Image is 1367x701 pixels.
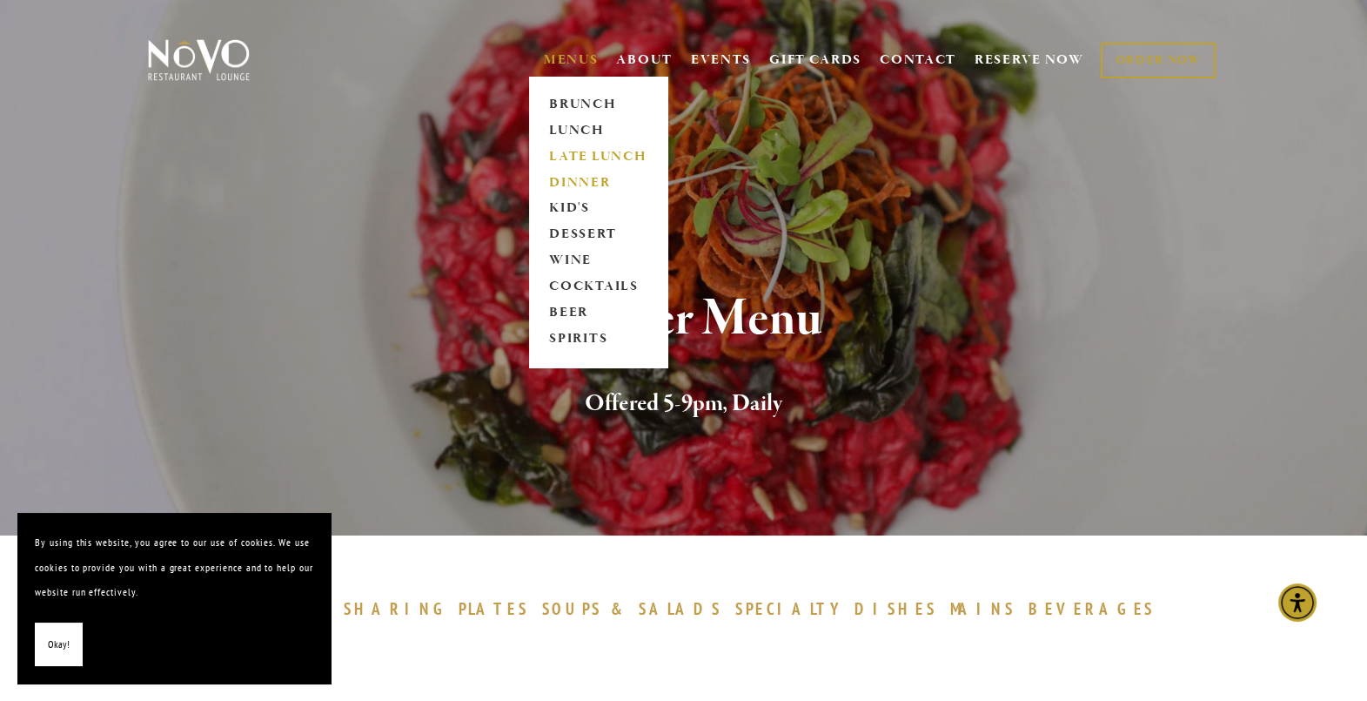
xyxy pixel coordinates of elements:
[975,44,1084,77] a: RESERVE NOW
[544,222,653,248] a: DESSERT
[544,144,653,170] a: LATE LUNCH
[177,291,1191,347] h1: Dinner Menu
[544,248,653,274] a: WINE
[735,598,847,619] span: SPECIALTY
[541,598,730,619] a: SOUPS&SALADS
[950,598,1024,619] a: MAINS
[35,623,83,667] button: Okay!
[544,327,653,353] a: SPIRITS
[344,598,537,619] a: SHARINGPLATES
[544,300,653,327] a: BEER
[344,598,450,619] span: SHARING
[544,91,653,118] a: BRUNCH
[1029,598,1164,619] a: BEVERAGES
[144,38,253,82] img: Novo Restaurant &amp; Lounge
[544,51,599,69] a: MENUS
[1101,43,1215,78] a: ORDER NOW
[544,196,653,222] a: KID'S
[544,170,653,196] a: DINNER
[616,51,673,69] a: ABOUT
[544,118,653,144] a: LUNCH
[1278,583,1317,622] div: Accessibility Menu
[35,530,313,605] p: By using this website, you agree to our use of cookies. We use cookies to provide you with a grea...
[177,386,1191,422] h2: Offered 5-9pm, Daily
[611,598,630,619] span: &
[691,51,751,69] a: EVENTS
[735,598,946,619] a: SPECIALTYDISHES
[1029,598,1156,619] span: BEVERAGES
[48,632,70,657] span: Okay!
[459,598,529,619] span: PLATES
[639,598,722,619] span: SALADS
[769,44,861,77] a: GIFT CARDS
[950,598,1015,619] span: MAINS
[17,513,331,684] section: Cookie banner
[880,44,956,77] a: CONTACT
[854,598,937,619] span: DISHES
[541,598,602,619] span: SOUPS
[544,274,653,300] a: COCKTAILS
